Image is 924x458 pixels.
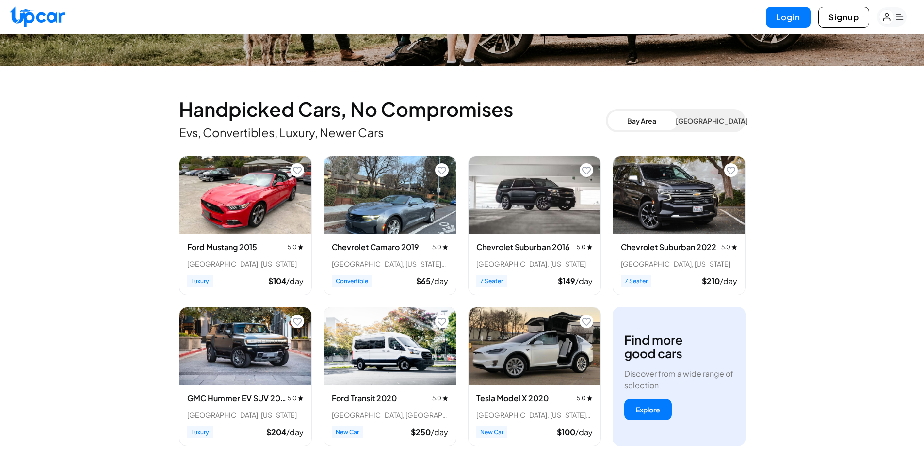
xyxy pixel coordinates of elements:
span: /day [575,427,593,437]
img: GMC Hummer EV SUV 2024 [179,307,311,385]
button: Signup [818,7,869,28]
button: Explore [624,399,672,420]
span: Convertible [332,275,372,287]
div: View details for Tesla Model X 2020 [468,307,601,446]
img: star [298,395,304,401]
span: 5.0 [577,243,593,251]
img: Upcar Logo [10,6,65,27]
img: star [442,395,448,401]
button: Add to favorites [580,315,593,328]
span: New Car [332,426,363,438]
img: star [442,244,448,250]
span: $ 100 [557,427,575,437]
span: 5.0 [721,243,737,251]
span: 5.0 [288,395,303,402]
span: /day [286,276,304,286]
span: $ 204 [266,427,286,437]
button: [GEOGRAPHIC_DATA] [676,111,744,130]
img: Chevrolet Suburban 2022 [613,156,745,234]
h2: Handpicked Cars, No Compromises [179,101,606,117]
span: New Car [476,426,507,438]
div: [GEOGRAPHIC_DATA], [US_STATE] [621,259,737,268]
img: Tesla Model X 2020 [469,307,600,385]
div: [GEOGRAPHIC_DATA], [US_STATE] [476,259,593,268]
div: View details for Chevrolet Camaro 2019 [324,156,456,295]
span: 5.0 [577,395,593,402]
img: Chevrolet Camaro 2019 [324,156,456,234]
img: Ford Transit 2020 [324,307,456,385]
img: star [587,395,593,401]
span: Luxury [187,426,213,438]
span: /day [286,427,304,437]
span: 5.0 [432,243,448,251]
h3: Chevrolet Camaro 2019 [332,241,419,253]
img: star [731,244,737,250]
span: 7 Seater [476,275,507,287]
span: $ 104 [268,276,286,286]
div: View details for GMC Hummer EV SUV 2024 [179,307,312,446]
button: Login [766,7,811,28]
h3: Find more good cars [624,333,682,360]
div: [GEOGRAPHIC_DATA], [US_STATE] • 2 trips [332,259,448,268]
h3: Chevrolet Suburban 2016 [476,241,570,253]
div: View details for Ford Mustang 2015 [179,156,312,295]
span: /day [720,276,737,286]
div: View details for Chevrolet Suburban 2022 [613,156,746,295]
span: Luxury [187,275,213,287]
img: star [298,244,304,250]
div: [GEOGRAPHIC_DATA], [US_STATE] [187,259,304,268]
div: View details for Chevrolet Suburban 2016 [468,156,601,295]
div: View details for Ford Transit 2020 [324,307,456,446]
h3: Ford Transit 2020 [332,393,397,404]
h3: Ford Mustang 2015 [187,241,257,253]
img: Chevrolet Suburban 2016 [469,156,600,234]
button: Add to favorites [435,163,449,177]
h3: GMC Hummer EV SUV 2024 [187,393,288,404]
div: [GEOGRAPHIC_DATA], [US_STATE] • 1 trips [476,410,593,420]
button: Add to favorites [291,163,304,177]
p: Evs, Convertibles, Luxury, Newer Cars [179,125,606,140]
button: Bay Area [608,111,676,130]
button: Add to favorites [435,315,449,328]
span: $ 65 [416,276,431,286]
div: [GEOGRAPHIC_DATA], [US_STATE] [187,410,304,420]
span: $ 210 [702,276,720,286]
img: Ford Mustang 2015 [179,156,311,234]
span: /day [575,276,593,286]
span: $ 149 [558,276,575,286]
img: star [587,244,593,250]
span: /day [431,427,448,437]
span: /day [431,276,448,286]
span: $ 250 [411,427,431,437]
button: Add to favorites [291,315,304,328]
p: Discover from a wide range of selection [624,368,734,391]
h3: Chevrolet Suburban 2022 [621,241,716,253]
span: 7 Seater [621,275,651,287]
span: 5.0 [432,395,448,402]
h3: Tesla Model X 2020 [476,393,549,404]
span: 5.0 [288,243,304,251]
div: [GEOGRAPHIC_DATA], [GEOGRAPHIC_DATA] [332,410,448,420]
button: Add to favorites [724,163,738,177]
button: Add to favorites [580,163,593,177]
